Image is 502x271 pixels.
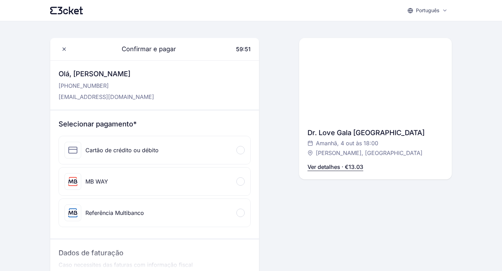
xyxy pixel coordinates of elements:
[85,177,108,186] div: MB WAY
[59,119,251,129] h3: Selecionar pagamento*
[416,7,439,14] p: Português
[85,146,159,154] div: Cartão de crédito ou débito
[307,163,363,171] p: Ver detalhes · €13.03
[85,209,144,217] div: Referência Multibanco
[59,93,154,101] p: [EMAIL_ADDRESS][DOMAIN_NAME]
[316,139,378,147] span: Amanhã, 4 out às 18:00
[307,128,443,138] div: Dr. Love Gala [GEOGRAPHIC_DATA]
[113,44,176,54] span: Confirmar e pagar
[59,82,154,90] p: [PHONE_NUMBER]
[59,248,251,261] h3: Dados de faturação
[316,149,423,157] span: [PERSON_NAME], [GEOGRAPHIC_DATA]
[236,46,251,53] span: 59:51
[59,69,154,79] h3: Olá, [PERSON_NAME]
